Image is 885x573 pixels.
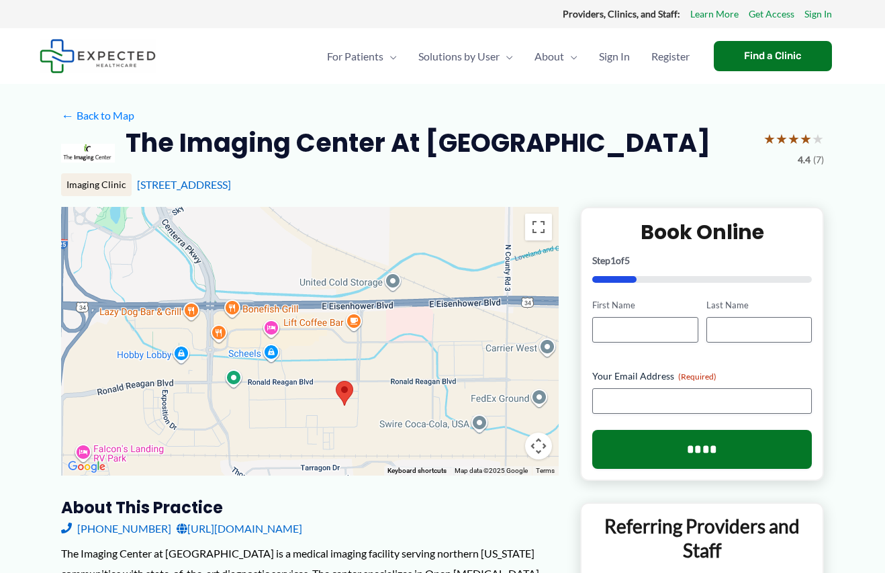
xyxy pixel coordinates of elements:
[800,126,812,151] span: ★
[678,371,716,382] span: (Required)
[61,105,134,126] a: ←Back to Map
[763,126,776,151] span: ★
[525,433,552,459] button: Map camera controls
[599,33,630,80] span: Sign In
[383,33,397,80] span: Menu Toggle
[624,255,630,266] span: 5
[64,458,109,476] a: Open this area in Google Maps (opens a new window)
[563,8,680,19] strong: Providers, Clinics, and Staff:
[714,41,832,71] a: Find a Clinic
[690,5,739,23] a: Learn More
[61,173,132,196] div: Imaging Clinic
[588,33,641,80] a: Sign In
[387,466,447,476] button: Keyboard shortcuts
[534,33,564,80] span: About
[706,299,812,312] label: Last Name
[40,39,156,73] img: Expected Healthcare Logo - side, dark font, small
[812,126,824,151] span: ★
[592,299,698,312] label: First Name
[592,219,812,245] h2: Book Online
[813,151,824,169] span: (7)
[61,497,559,518] h3: About this practice
[408,33,524,80] a: Solutions by UserMenu Toggle
[592,514,812,563] p: Referring Providers and Staff
[327,33,383,80] span: For Patients
[776,126,788,151] span: ★
[316,33,408,80] a: For PatientsMenu Toggle
[536,467,555,474] a: Terms (opens in new tab)
[610,255,616,266] span: 1
[651,33,690,80] span: Register
[418,33,500,80] span: Solutions by User
[500,33,513,80] span: Menu Toggle
[316,33,700,80] nav: Primary Site Navigation
[455,467,528,474] span: Map data ©2025 Google
[525,214,552,240] button: Toggle fullscreen view
[592,256,812,265] p: Step of
[524,33,588,80] a: AboutMenu Toggle
[177,519,302,539] a: [URL][DOMAIN_NAME]
[564,33,577,80] span: Menu Toggle
[64,458,109,476] img: Google
[592,369,812,383] label: Your Email Address
[804,5,832,23] a: Sign In
[61,519,171,539] a: [PHONE_NUMBER]
[788,126,800,151] span: ★
[137,178,231,191] a: [STREET_ADDRESS]
[749,5,794,23] a: Get Access
[61,109,74,122] span: ←
[126,126,710,159] h2: The Imaging Center at [GEOGRAPHIC_DATA]
[641,33,700,80] a: Register
[798,151,810,169] span: 4.4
